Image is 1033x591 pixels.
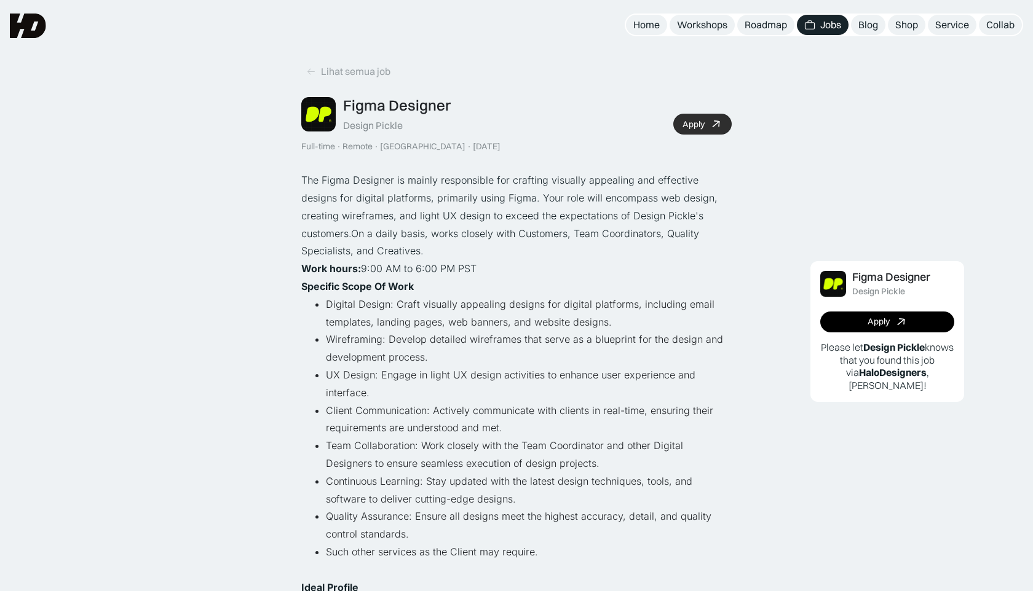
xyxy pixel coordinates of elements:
div: Apply [868,316,890,327]
div: · [336,141,341,152]
div: Figma Designer [852,271,930,284]
div: · [374,141,379,152]
li: Such other services as the Client may require. [326,543,732,579]
p: ‍ 9:00 AM to 6:00 PM PST [301,260,732,278]
a: Collab [979,15,1022,35]
b: Design Pickle [863,341,925,353]
a: Jobs [797,15,849,35]
strong: Specific Scope Of Work [301,280,414,292]
div: Service [935,18,969,31]
div: Figma Designer [343,96,451,114]
a: Service [928,15,976,35]
a: Workshops [670,15,735,35]
a: Apply [673,114,732,135]
div: Remote [342,141,373,152]
div: Home [633,18,660,31]
a: Shop [888,15,925,35]
div: Collab [986,18,1015,31]
li: Client Communication: Actively communicate with clients in real-time, ensuring their requirements... [326,402,732,437]
div: Workshops [677,18,727,31]
li: Digital Design: Craft visually appealing designs for digital platforms, including email templates... [326,295,732,331]
li: Continuous Learning: Stay updated with the latest design techniques, tools, and software to deliv... [326,472,732,508]
a: Apply [820,311,954,332]
a: Blog [851,15,885,35]
div: Design Pickle [343,119,403,132]
li: UX Design: Engage in light UX design activities to enhance user experience and interface. [326,366,732,402]
strong: Work hours: [301,262,361,275]
li: Team Collaboration: Work closely with the Team Coordinator and other Digital Designers to ensure ... [326,437,732,472]
div: Blog [858,18,878,31]
p: The Figma Designer is mainly responsible for crafting visually appealing and effective designs fo... [301,171,732,260]
div: Lihat semua job [321,65,390,78]
a: Lihat semua job [301,61,395,82]
li: Quality Assurance: Ensure all designs meet the highest accuracy, detail, and quality control stan... [326,507,732,543]
img: Job Image [820,271,846,297]
div: Jobs [820,18,841,31]
div: Roadmap [745,18,787,31]
div: Full-time [301,141,335,152]
b: HaloDesigners [859,366,927,378]
div: [DATE] [473,141,501,152]
div: Apply [683,119,705,130]
a: Home [626,15,667,35]
p: Please let knows that you found this job via , [PERSON_NAME]! [820,341,954,392]
img: Job Image [301,97,336,131]
p: ‍ [301,278,732,295]
div: · [467,141,472,152]
a: Roadmap [737,15,794,35]
div: Design Pickle [852,286,905,297]
div: [GEOGRAPHIC_DATA] [380,141,465,152]
div: Shop [895,18,918,31]
li: Wireframing: Develop detailed wireframes that serve as a blueprint for the design and development... [326,331,732,366]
